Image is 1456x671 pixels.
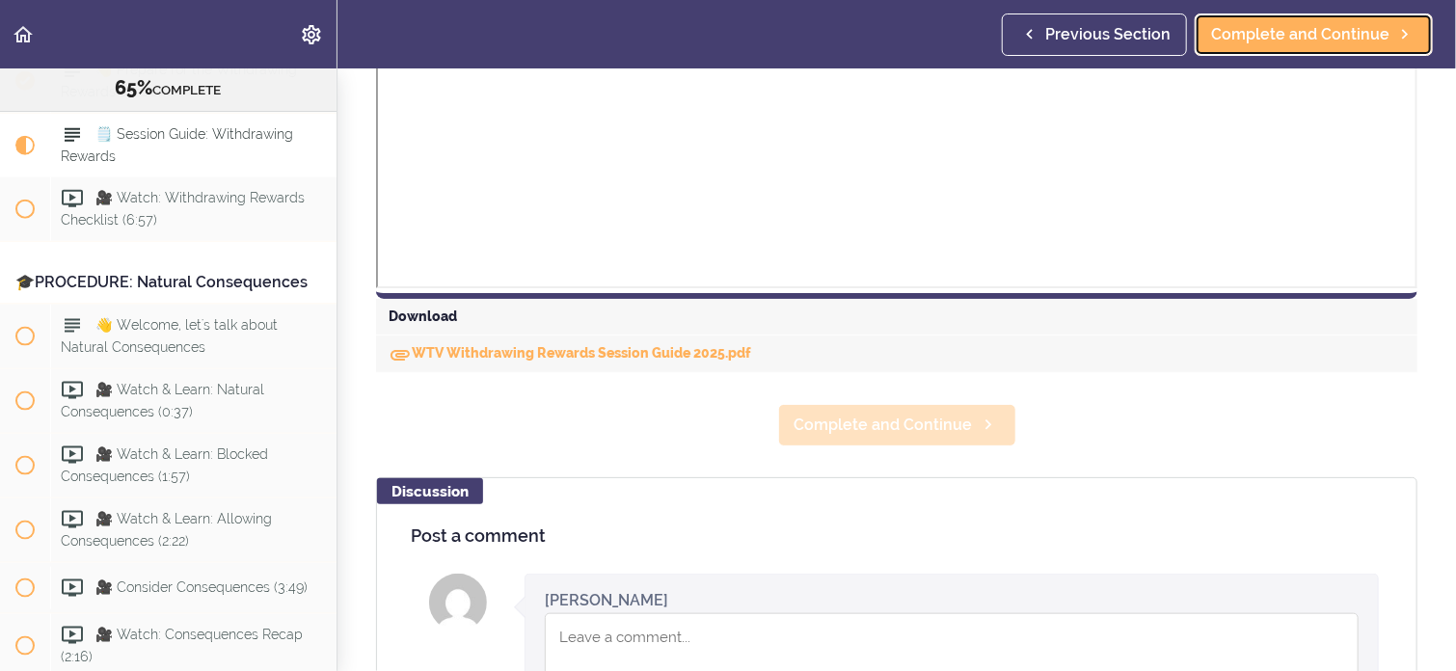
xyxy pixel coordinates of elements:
[1045,23,1171,46] span: Previous Section
[376,299,1417,335] div: Download
[116,76,153,99] span: 65%
[778,404,1016,446] a: Complete and Continue
[377,478,483,504] div: Discussion
[411,526,1383,546] h4: Post a comment
[12,23,35,46] svg: Back to course curriculum
[429,574,487,631] img: Valerie J
[24,76,312,101] div: COMPLETE
[389,343,412,366] svg: Download
[61,382,264,419] span: 🎥 Watch & Learn: Natural Consequences (0:37)
[61,191,305,228] span: 🎥 Watch: Withdrawing Rewards Checklist (6:57)
[795,414,973,437] span: Complete and Continue
[61,318,278,356] span: 👋 Welcome, let's talk about Natural Consequences
[1211,23,1389,46] span: Complete and Continue
[1002,13,1187,56] a: Previous Section
[61,511,272,549] span: 🎥 Watch & Learn: Allowing Consequences (2:22)
[1195,13,1433,56] a: Complete and Continue
[61,127,293,165] span: 🗒️ Session Guide: Withdrawing Rewards
[300,23,323,46] svg: Settings Menu
[95,579,308,595] span: 🎥 Consider Consequences (3:49)
[61,627,303,664] span: 🎥 Watch: Consequences Recap (2:16)
[389,345,751,361] a: DownloadWTV Withdrawing Rewards Session Guide 2025.pdf
[545,589,668,611] div: [PERSON_NAME]
[61,446,268,484] span: 🎥 Watch & Learn: Blocked Consequences (1:57)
